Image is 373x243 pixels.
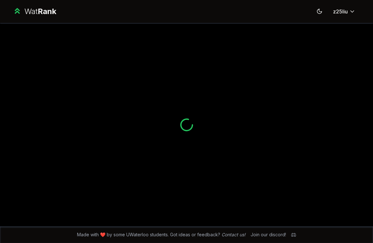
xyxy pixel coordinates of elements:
[38,7,56,16] span: Rank
[221,232,245,237] a: Contact us!
[77,232,245,238] span: Made with ❤️ by some UWaterloo students. Got ideas or feedback?
[24,6,56,17] div: Wat
[333,8,348,15] span: z25liu
[251,232,286,238] div: Join our discord!
[328,6,361,17] button: z25liu
[13,6,57,17] a: WatRank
